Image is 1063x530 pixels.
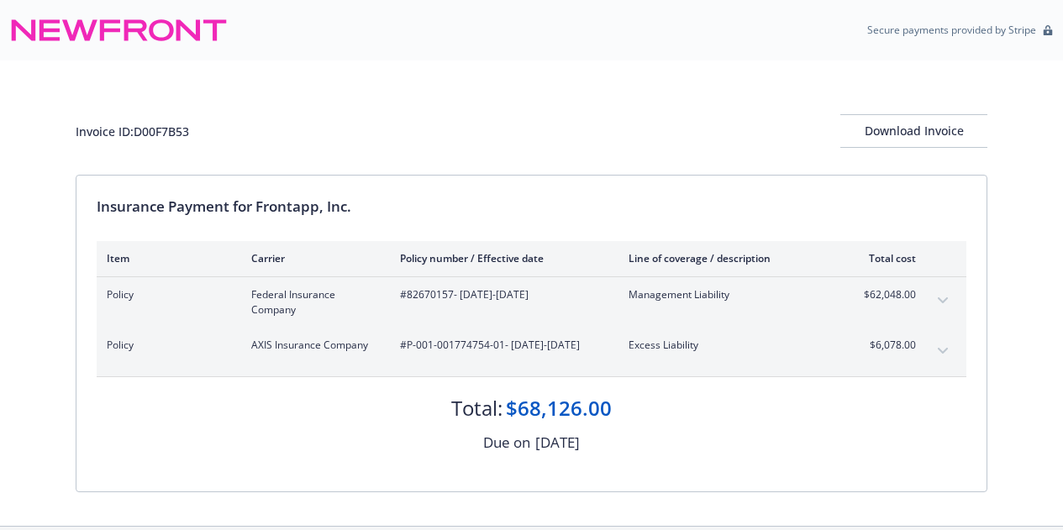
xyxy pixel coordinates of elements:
button: expand content [929,338,956,365]
span: #P-001-001774754-01 - [DATE]-[DATE] [400,338,602,353]
span: Excess Liability [629,338,826,353]
div: [DATE] [535,432,580,454]
div: Carrier [251,251,373,265]
div: Download Invoice [840,115,987,147]
div: PolicyFederal Insurance Company#82670157- [DATE]-[DATE]Management Liability$62,048.00expand content [97,277,966,328]
span: Policy [107,338,224,353]
div: Line of coverage / description [629,251,826,265]
div: Invoice ID: D00F7B53 [76,123,189,140]
div: Policy number / Effective date [400,251,602,265]
div: Due on [483,432,530,454]
button: Download Invoice [840,114,987,148]
div: $68,126.00 [506,394,612,422]
div: Insurance Payment for Frontapp, Inc. [97,196,966,218]
button: expand content [929,287,956,314]
div: PolicyAXIS Insurance Company#P-001-001774754-01- [DATE]-[DATE]Excess Liability$6,078.00expand con... [97,328,966,376]
div: Total: [451,394,503,422]
span: AXIS Insurance Company [251,338,373,353]
p: Secure payments provided by Stripe [867,23,1036,37]
span: Federal Insurance Company [251,287,373,317]
span: Management Liability [629,287,826,302]
div: Total cost [853,251,916,265]
span: $62,048.00 [853,287,916,302]
div: Item [107,251,224,265]
span: #82670157 - [DATE]-[DATE] [400,287,602,302]
span: Policy [107,287,224,302]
